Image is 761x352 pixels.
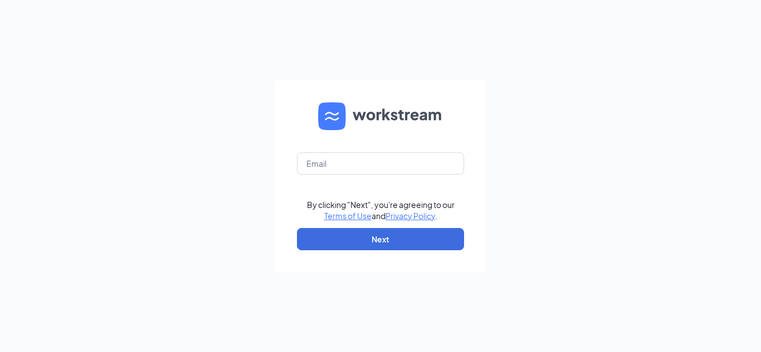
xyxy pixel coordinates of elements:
[324,211,372,221] a: Terms of Use
[297,152,464,175] input: Email
[386,211,435,221] a: Privacy Policy
[297,228,464,250] button: Next
[307,199,455,221] div: By clicking "Next", you're agreeing to our and .
[318,102,443,130] img: WS logo and Workstream text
